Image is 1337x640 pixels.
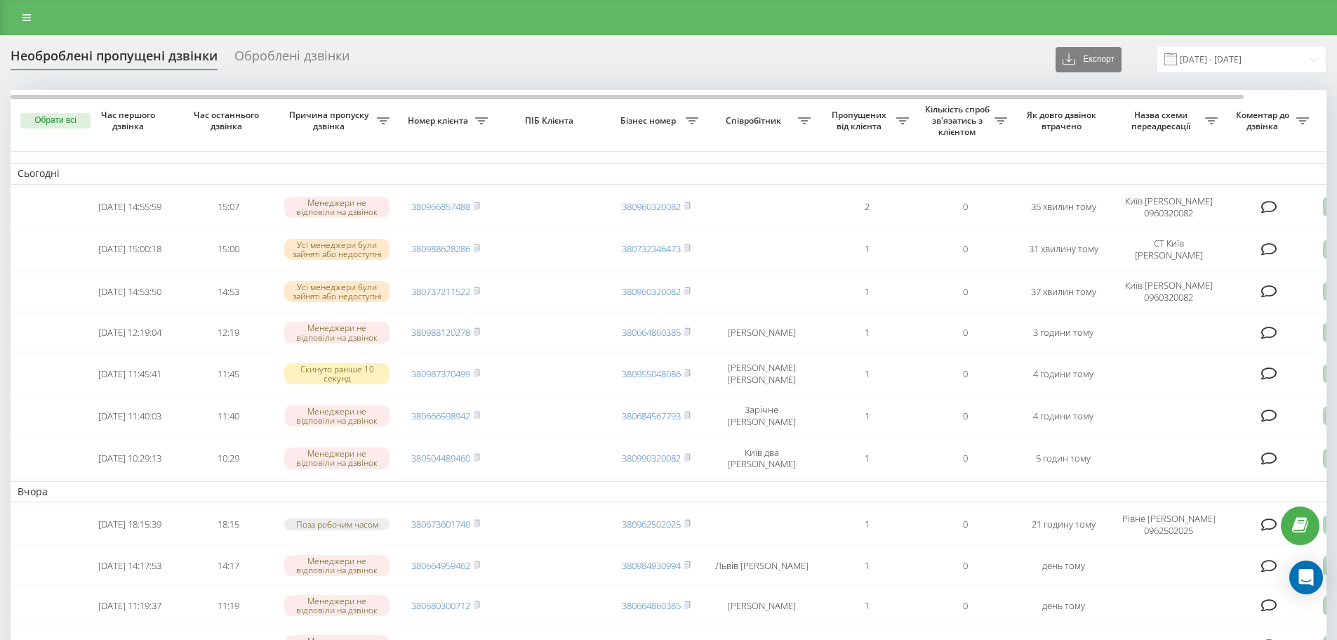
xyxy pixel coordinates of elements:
span: Коментар до дзвінка [1232,110,1296,131]
td: 0 [916,547,1014,585]
td: [DATE] 10:29:13 [81,438,179,478]
a: 380966857488 [411,200,470,213]
a: 380684567793 [622,410,681,422]
td: 1 [818,547,916,585]
a: 380988120278 [411,326,470,339]
td: 1 [818,354,916,393]
td: 0 [916,505,1014,544]
td: 0 [916,230,1014,269]
div: Усі менеджери були зайняті або недоступні [284,239,390,260]
td: 31 хвилину тому [1014,230,1112,269]
div: Менеджери не відповіли на дзвінок [284,405,390,426]
td: 4 години тому [1014,396,1112,436]
div: Менеджери не відповіли на дзвінок [284,448,390,469]
td: 0 [916,314,1014,351]
td: день тому [1014,587,1112,625]
td: 12:19 [179,314,277,351]
td: [DATE] 18:15:39 [81,505,179,544]
a: 380988628286 [411,242,470,255]
td: Київ два [PERSON_NAME] [705,438,818,478]
button: Обрати всі [20,113,91,129]
td: 14:53 [179,272,277,311]
a: 380984930994 [622,559,681,572]
td: 11:40 [179,396,277,436]
div: Менеджери не відповіли на дзвінок [284,322,390,343]
span: Бізнес номер [614,115,686,126]
a: 380666598942 [411,410,470,422]
a: 380960320082 [622,285,681,298]
td: 0 [916,188,1014,227]
a: 380664860385 [622,599,681,612]
span: Пропущених від клієнта [825,110,896,131]
td: [DATE] 14:55:59 [81,188,179,227]
span: Номер клієнта [404,115,475,126]
td: [DATE] 11:40:03 [81,396,179,436]
a: 380962502025 [622,518,681,530]
div: Скинуто раніше 10 секунд [284,363,390,384]
td: [PERSON_NAME] [705,314,818,351]
td: [DATE] 11:45:41 [81,354,179,393]
div: Поза робочим часом [284,518,390,530]
td: 11:19 [179,587,277,625]
button: Експорт [1056,47,1122,72]
td: 1 [818,505,916,544]
div: Open Intercom Messenger [1289,561,1323,594]
span: ПІБ Клієнта [507,115,595,126]
td: 0 [916,587,1014,625]
td: [DATE] 12:19:04 [81,314,179,351]
td: 1 [818,314,916,351]
a: 380955048086 [622,367,681,380]
td: 11:45 [179,354,277,393]
td: 15:07 [179,188,277,227]
a: 380504489460 [411,452,470,464]
span: Співробітник [712,115,798,126]
td: 3 години тому [1014,314,1112,351]
td: [PERSON_NAME] [PERSON_NAME] [705,354,818,393]
div: Менеджери не відповіли на дзвінок [284,595,390,616]
td: Київ [PERSON_NAME] 0960320082 [1112,188,1225,227]
td: 1 [818,587,916,625]
td: 2 [818,188,916,227]
div: Менеджери не відповіли на дзвінок [284,197,390,218]
td: 5 годин тому [1014,438,1112,478]
td: 1 [818,396,916,436]
td: [DATE] 15:00:18 [81,230,179,269]
td: Львів [PERSON_NAME] [705,547,818,585]
td: 18:15 [179,505,277,544]
a: 380987370499 [411,367,470,380]
td: Рівне [PERSON_NAME] 0962502025 [1112,505,1225,544]
td: 15:00 [179,230,277,269]
span: Причина пропуску дзвінка [284,110,377,131]
td: 0 [916,438,1014,478]
td: 37 хвилин тому [1014,272,1112,311]
div: Оброблені дзвінки [234,48,350,70]
a: 380673601740 [411,518,470,530]
td: 35 хвилин тому [1014,188,1112,227]
div: Необроблені пропущені дзвінки [11,48,218,70]
td: 4 години тому [1014,354,1112,393]
a: 380732346473 [622,242,681,255]
span: Назва схеми переадресації [1119,110,1205,131]
div: Менеджери не відповіли на дзвінок [284,555,390,576]
span: Як довго дзвінок втрачено [1025,110,1101,131]
a: 380664860385 [622,326,681,339]
a: 380664959462 [411,559,470,572]
td: 1 [818,438,916,478]
span: Час останнього дзвінка [190,110,266,131]
td: [DATE] 14:17:53 [81,547,179,585]
span: Час першого дзвінка [92,110,168,131]
div: Усі менеджери були зайняті або недоступні [284,281,390,302]
td: 0 [916,396,1014,436]
td: Зарічне [PERSON_NAME] [705,396,818,436]
a: 380990320082 [622,452,681,464]
a: 380680300712 [411,599,470,612]
td: [DATE] 14:53:50 [81,272,179,311]
td: 21 годину тому [1014,505,1112,544]
a: 380737211522 [411,285,470,298]
span: Кількість спроб зв'язатись з клієнтом [923,104,995,137]
td: [DATE] 11:19:37 [81,587,179,625]
td: [PERSON_NAME] [705,587,818,625]
td: 1 [818,230,916,269]
td: 1 [818,272,916,311]
a: 380960320082 [622,200,681,213]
